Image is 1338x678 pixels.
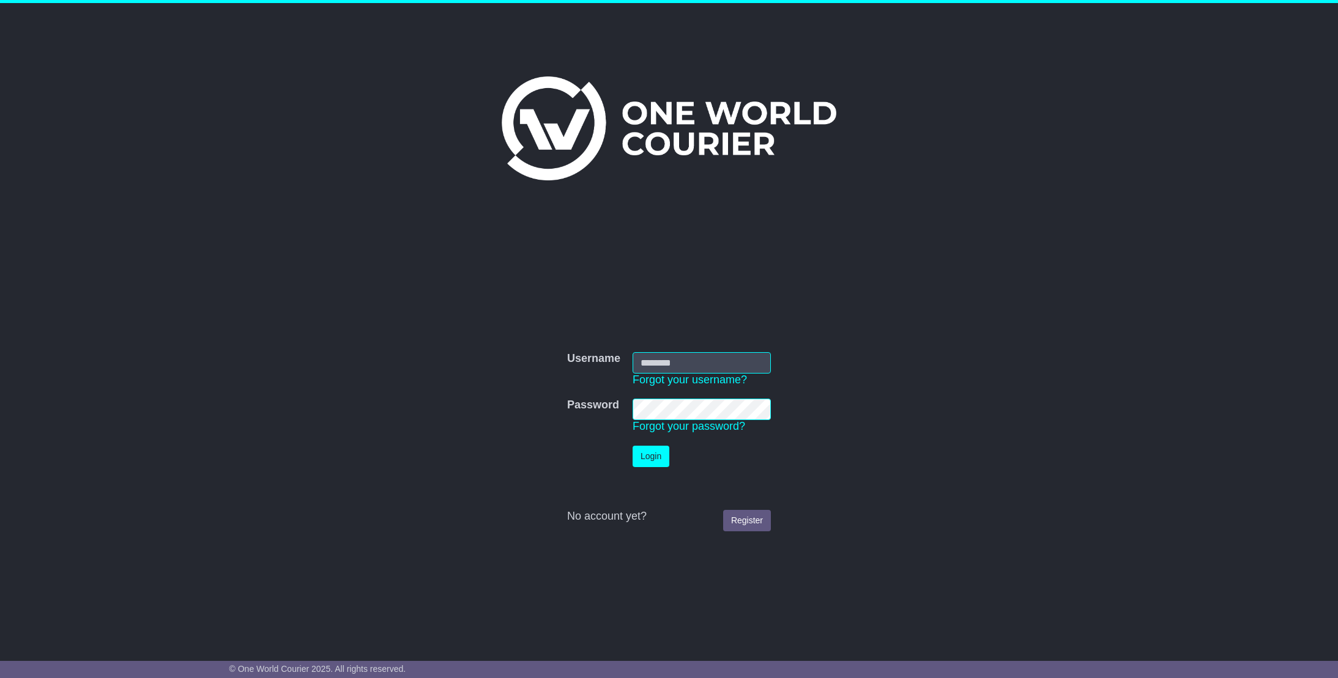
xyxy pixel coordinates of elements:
[567,352,620,366] label: Username
[633,420,745,432] a: Forgot your password?
[723,510,771,531] a: Register
[633,446,669,467] button: Login
[229,664,406,674] span: © One World Courier 2025. All rights reserved.
[567,510,771,523] div: No account yet?
[502,76,836,180] img: One World
[567,399,619,412] label: Password
[633,374,747,386] a: Forgot your username?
